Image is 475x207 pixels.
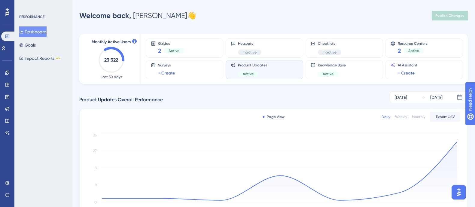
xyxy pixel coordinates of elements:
[432,11,468,20] button: Publish Changes
[323,50,336,55] span: Inactive
[238,41,261,46] span: Hotspots
[93,166,97,170] tspan: 18
[430,94,443,101] div: [DATE]
[92,38,131,46] span: Monthly Active Users
[158,69,175,77] a: + Create
[169,48,179,53] span: Active
[56,57,61,60] div: BETA
[395,94,407,101] div: [DATE]
[243,72,254,76] span: Active
[158,41,184,45] span: Guides
[430,112,460,122] button: Export CSV
[158,63,175,68] span: Surveys
[93,133,97,137] tspan: 36
[436,114,455,119] span: Export CSV
[243,50,257,55] span: Inactive
[19,53,61,64] button: Impact ReportsBETA
[19,26,47,37] button: Dashboard
[408,48,419,53] span: Active
[94,200,97,204] tspan: 0
[323,72,333,76] span: Active
[95,183,97,187] tspan: 9
[158,47,161,55] span: 2
[382,114,390,119] div: Daily
[238,63,267,68] span: Product Updates
[435,13,464,18] span: Publish Changes
[395,114,407,119] div: Weekly
[318,41,341,46] span: Checklists
[263,114,285,119] div: Page View
[412,114,425,119] div: Monthly
[398,69,415,77] a: + Create
[450,183,468,201] iframe: UserGuiding AI Assistant Launcher
[14,2,38,9] span: Need Help?
[318,63,346,68] span: Knowledge Base
[398,41,427,45] span: Resource Centers
[104,57,118,63] text: 23,322
[19,14,44,19] div: PERFORMANCE
[101,75,122,79] span: Last 30 days
[79,96,163,103] span: Product Updates Overall Performance
[93,149,97,153] tspan: 27
[19,40,36,50] button: Goals
[398,63,417,68] span: AI Assistant
[79,11,196,20] div: [PERSON_NAME] 👋
[398,47,401,55] span: 2
[79,11,131,20] span: Welcome back,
